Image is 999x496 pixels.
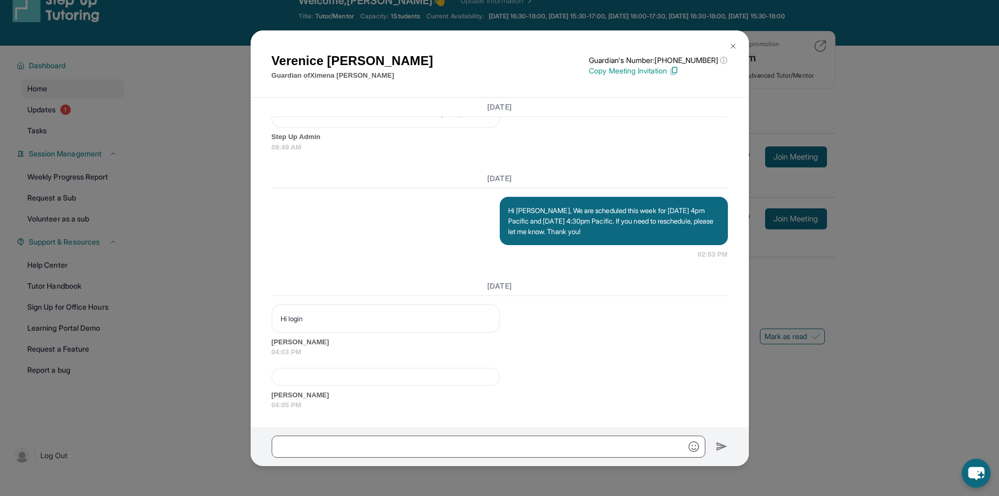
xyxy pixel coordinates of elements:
p: Hi login [281,313,491,324]
h3: [DATE] [272,281,728,291]
p: Copy Meeting Invitation [589,66,727,76]
span: Step Up Admin [272,132,728,142]
h3: [DATE] [272,173,728,184]
h3: [DATE] [272,102,728,112]
span: [PERSON_NAME] [272,390,728,400]
p: Hi [PERSON_NAME], We are scheduled this week for [DATE] 4pm Pacific and [DATE] 4:30pm Pacific. If... [508,205,719,237]
span: 09:49 AM [272,142,728,153]
span: ⓘ [720,55,727,66]
img: Emoji [689,441,699,452]
h1: Verenice [PERSON_NAME] [272,51,433,70]
span: 04:05 PM [272,400,728,410]
img: Send icon [716,440,728,453]
img: Close Icon [729,42,737,50]
p: Guardian of Ximena [PERSON_NAME] [272,70,433,81]
span: 04:03 PM [272,347,728,357]
span: [PERSON_NAME] [272,337,728,347]
p: Guardian's Number: [PHONE_NUMBER] [589,55,727,66]
img: Copy Icon [669,66,679,76]
span: 02:03 PM [698,249,728,260]
button: chat-button [962,459,991,488]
